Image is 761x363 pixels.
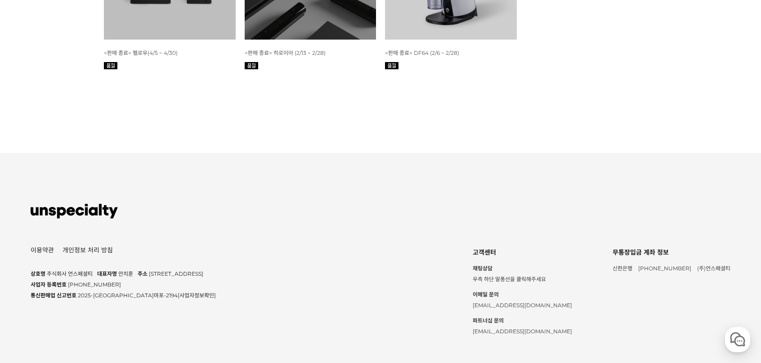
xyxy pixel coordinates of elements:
[31,270,45,277] span: 상호명
[82,299,93,306] span: 대화
[28,299,34,306] span: 홈
[47,270,93,277] span: 주식회사 언스페셜티
[68,281,121,288] span: [PHONE_NUMBER]
[178,292,216,299] a: [사업자정보확인]
[473,276,546,282] span: 우측 하단 말풍선을 클릭해주세요
[473,302,572,309] span: [EMAIL_ADDRESS][DOMAIN_NAME]
[473,315,572,326] strong: 파트너십 문의
[613,265,632,272] span: 신한은행
[149,270,203,277] span: [STREET_ADDRESS]
[31,198,118,225] img: 언스페셜티 몰
[245,49,326,56] a: <판매 종료> 히로이아 (2/13 ~ 2/28)
[638,265,691,272] span: [PHONE_NUMBER]
[138,270,148,277] span: 주소
[385,62,398,69] img: 품절
[473,246,572,259] div: 고객센터
[473,263,572,274] strong: 채팅상담
[63,247,113,253] a: 개인정보 처리 방침
[139,299,150,306] span: 설정
[118,270,133,277] span: 안치훈
[385,49,459,56] a: <판매 종료> DF64 (2/6 ~ 2/28)
[245,62,258,69] img: 품절
[31,292,76,299] span: 통신판매업 신고번호
[104,62,117,69] img: 품절
[31,281,67,288] span: 사업자 등록번호
[116,285,173,308] a: 설정
[473,328,572,335] span: [EMAIL_ADDRESS][DOMAIN_NAME]
[104,49,178,56] a: <판매 종료> 펠로우(4/5 ~ 4/30)
[3,285,59,308] a: 홈
[697,265,730,272] span: (주)언스페셜티
[78,292,216,299] span: 2025-[GEOGRAPHIC_DATA]마포-2194
[59,285,116,308] a: 대화
[31,247,54,253] a: 이용약관
[613,246,730,259] div: 무통장입금 계좌 정보
[473,289,572,300] strong: 이메일 문의
[97,270,117,277] span: 대표자명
